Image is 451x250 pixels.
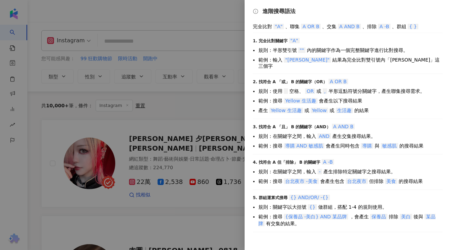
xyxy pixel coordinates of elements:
div: 4. 找符合 A 但「排除」 B 的關鍵字 [253,159,443,165]
span: 台北夜市 -美食 [284,178,319,184]
span: 保養品 [370,214,387,219]
span: A AND B [332,124,355,129]
div: 5. 群組運算式搜尋 [253,194,443,201]
li: 範例：搜尋 會產生以下搜尋結果 [258,97,443,104]
span: 敏感肌 [381,143,398,149]
li: 範例：輸入 結果為完全比對雙引號內「[PERSON_NAME]」這三個字 [258,56,443,69]
li: 範例：搜尋 ，會產生 排除 後與 有交集的結果。 [258,213,443,227]
span: 導購 [361,143,373,149]
span: A OR B [301,24,321,29]
span: A -B [322,159,334,165]
div: 3. 找符合 A 「且」 B 的關鍵字（AND） [253,123,443,130]
span: "A" [289,38,299,43]
span: OR [305,88,315,94]
span: {保養品 -美白} AND 某品牌 [284,214,348,219]
span: , [323,88,327,94]
li: 規則：關鍵字以大括號 做群組，搭配 1-4 的規則使用。 [258,204,443,210]
span: "[PERSON_NAME]" [284,57,331,63]
span: Yellow [311,108,328,113]
span: "A" [273,24,284,29]
span: { } [408,24,418,29]
span: A -B [378,24,390,29]
span: {} AND/OR/ -{} [289,195,330,200]
li: 範例：搜尋 會產生包含 但排除 的搜尋結果 [258,178,443,185]
span: "" [298,47,305,53]
span: 台北夜市 [346,178,368,184]
span: 美食 [385,178,397,184]
span: 美白 [400,214,412,219]
li: 範例：搜尋 會產生同時包含 與 的搜尋結果 [258,142,443,149]
span: - [318,169,322,174]
span: 導購 AND 敏感肌 [284,143,324,149]
div: 1. 完全比對關鍵字 [253,37,443,44]
li: 規則：半形雙引號 內的關鍵字作為一個完整關鍵字進行比對搜尋。 [258,47,443,54]
li: 規則：使用 空格、 或 半形逗點符號分關鍵字，產生聯集搜尋需求。 [258,88,443,95]
div: 進階搜尋語法 [253,8,443,14]
span: A OR B [329,79,348,84]
span: A AND B [338,24,361,29]
span: AND [318,133,331,139]
div: 完全比對 、聯集 、交集 、排除 、群組 [253,23,443,30]
li: 規則：在關鍵字之間，輸入 產生交集搜尋結果。 [258,133,443,140]
li: 產生 或 或 的結果 [258,107,443,114]
span: Yellow 生活趣 [269,108,303,113]
span: Yellow 生活趣 [284,98,318,104]
li: 規則：在關鍵字之間，輸入 產生排除特定關鍵字之搜尋結果。 [258,168,443,175]
span: 生活趣 [336,108,353,113]
div: 2. 找符合 A 「或」 B 的關鍵字（OR） [253,78,443,85]
span: {} [308,204,317,210]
